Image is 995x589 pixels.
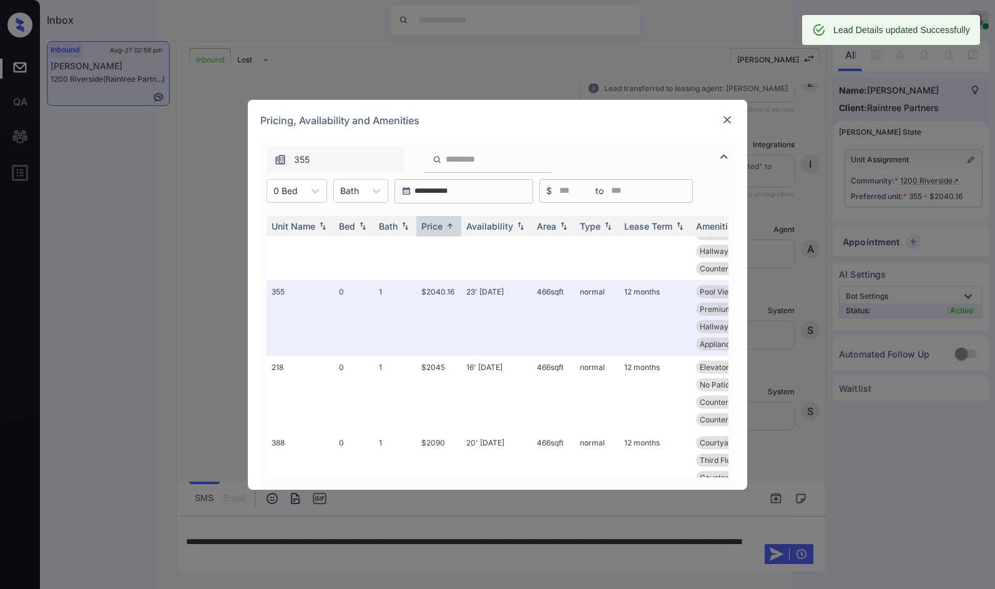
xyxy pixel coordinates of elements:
[399,221,411,230] img: sorting
[700,380,808,389] span: No Patio or [MEDICAL_DATA]...
[334,431,374,507] td: 0
[700,246,760,256] span: Hallway Closet ...
[532,431,575,507] td: 466 sqft
[532,356,575,431] td: 466 sqft
[700,287,735,296] span: Pool View
[700,264,763,273] span: Countertops - M...
[575,280,619,356] td: normal
[444,221,456,231] img: sorting
[433,154,442,165] img: icon-zuma
[421,221,443,231] div: Price
[267,431,334,507] td: 388
[619,431,691,507] td: 12 months
[624,221,672,231] div: Lease Term
[267,280,334,356] td: 355
[416,356,461,431] td: $2045
[700,339,760,349] span: Appliance - Sta...
[575,431,619,507] td: normal
[466,221,513,231] div: Availability
[339,221,355,231] div: Bed
[356,221,369,230] img: sorting
[619,280,691,356] td: 12 months
[537,221,556,231] div: Area
[602,221,614,230] img: sorting
[334,280,374,356] td: 0
[700,415,763,424] span: Countertops - M...
[334,356,374,431] td: 0
[274,153,287,166] img: icon-zuma
[267,356,334,431] td: 218
[833,19,970,41] div: Lead Details updated Successfully
[596,184,604,198] span: to
[379,221,398,231] div: Bath
[294,153,310,167] span: 355
[696,221,738,231] div: Amenities
[374,356,416,431] td: 1
[721,114,733,126] img: close
[316,221,329,230] img: sorting
[461,280,532,356] td: 23' [DATE]
[700,455,738,465] span: Third Floor
[546,184,552,198] span: $
[575,356,619,431] td: normal
[514,221,527,230] img: sorting
[374,280,416,356] td: 1
[557,221,570,230] img: sorting
[272,221,315,231] div: Unit Name
[700,363,762,372] span: Elevator Proxim...
[700,438,755,447] span: Courtyard View
[416,280,461,356] td: $2040.16
[248,100,747,141] div: Pricing, Availability and Amenities
[700,397,762,407] span: Countertops - Q...
[700,473,762,482] span: Countertops - Q...
[461,356,532,431] td: 16' [DATE]
[619,356,691,431] td: 12 months
[416,431,461,507] td: $2090
[700,322,760,331] span: Hallway Closet ...
[717,149,732,164] img: icon-zuma
[532,280,575,356] td: 466 sqft
[461,431,532,507] td: 20' [DATE]
[674,221,686,230] img: sorting
[700,304,752,314] span: Premium View
[374,431,416,507] td: 1
[580,221,600,231] div: Type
